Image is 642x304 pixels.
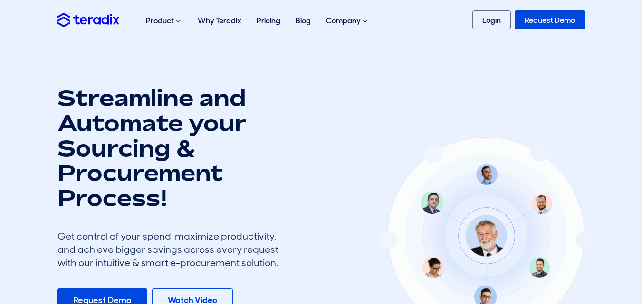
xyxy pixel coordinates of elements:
[190,6,249,36] a: Why Teradix
[288,6,318,36] a: Blog
[515,10,585,29] a: Request Demo
[57,85,286,211] h1: Streamline and Automate your Sourcing & Procurement Process!
[318,6,377,36] div: Company
[249,6,288,36] a: Pricing
[138,6,190,36] div: Product
[57,230,286,269] div: Get control of your spend, maximize productivity, and achieve bigger savings across every request...
[57,13,119,27] img: Teradix logo
[472,10,511,29] a: Login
